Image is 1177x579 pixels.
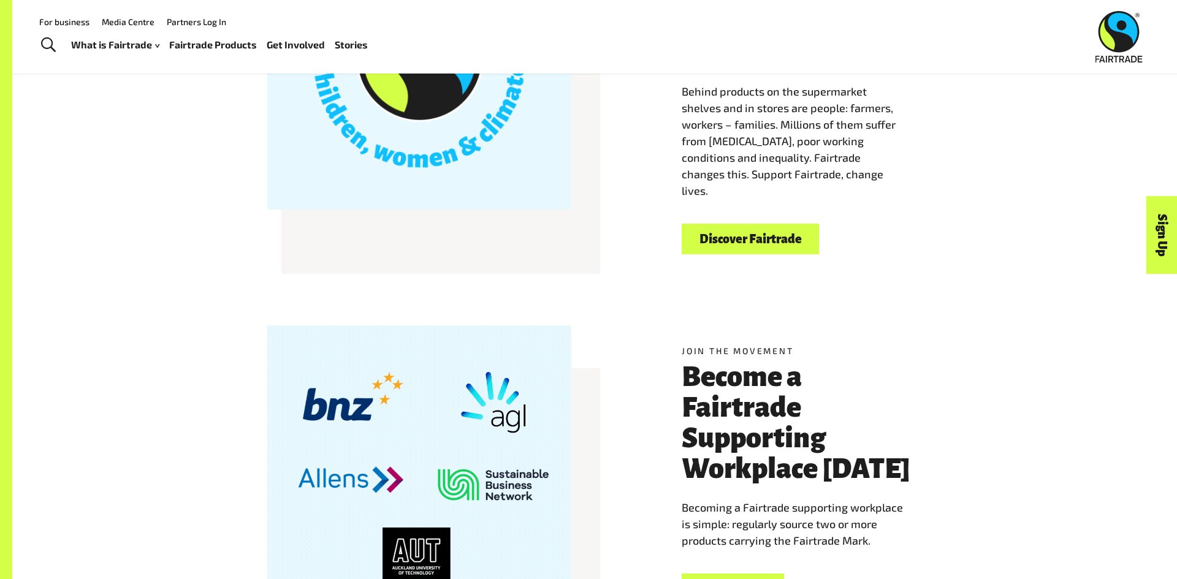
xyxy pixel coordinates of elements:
[682,361,922,484] h3: Become a Fairtrade Supporting Workplace [DATE]
[1095,11,1143,62] img: Fairtrade Australia New Zealand logo
[71,36,159,54] a: What is Fairtrade
[167,17,226,27] a: Partners Log In
[682,344,922,357] h5: Join the movement
[169,36,257,54] a: Fairtrade Products
[682,499,922,549] p: Becoming a Fairtrade supporting workplace is simple: regularly source two or more products carryi...
[39,17,90,27] a: For business
[102,17,154,27] a: Media Centre
[682,224,819,255] a: Discover Fairtrade
[267,36,325,54] a: Get Involved
[33,30,63,61] a: Toggle Search
[335,36,368,54] a: Stories
[682,85,896,197] span: Behind products on the supermarket shelves and in stores are people: farmers, workers – families....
